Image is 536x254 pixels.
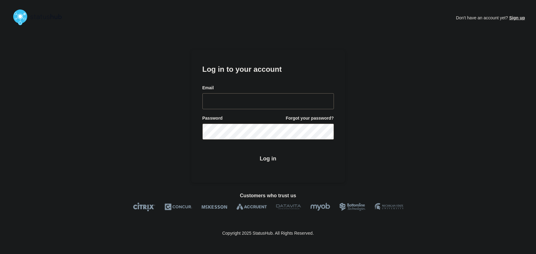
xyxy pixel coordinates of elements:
img: Accruent logo [237,202,267,211]
a: Sign up [508,15,525,20]
span: Email [202,85,214,91]
span: Password [202,115,223,121]
h1: Log in to your account [202,63,334,74]
img: DataVita logo [276,202,301,211]
p: Don't have an account yet? [456,10,525,25]
img: myob logo [310,202,330,211]
img: StatusHub logo [11,7,69,27]
img: Bottomline logo [339,202,366,211]
input: password input [202,124,334,140]
input: email input [202,93,334,109]
a: Forgot your password? [286,115,334,121]
img: Concur logo [165,202,192,211]
button: Log in [202,151,334,167]
img: McKesson logo [201,202,227,211]
h2: Customers who trust us [11,193,525,198]
img: Citrix logo [133,202,155,211]
img: MSU logo [375,202,403,211]
p: Copyright 2025 StatusHub. All Rights Reserved. [222,231,314,236]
